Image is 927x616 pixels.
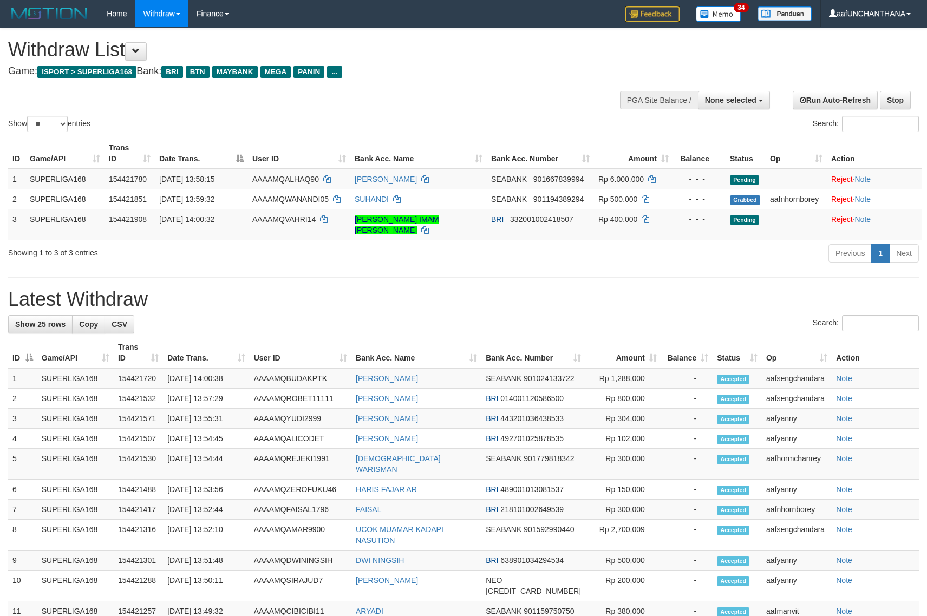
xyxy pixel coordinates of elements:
[356,414,418,423] a: [PERSON_NAME]
[500,434,564,443] span: Copy 492701025878535 to clipboard
[163,551,249,571] td: [DATE] 13:51:48
[8,169,25,189] td: 1
[585,520,661,551] td: Rp 2,700,009
[37,449,114,480] td: SUPERLIGA168
[114,571,163,601] td: 154421288
[500,414,564,423] span: Copy 443201036438533 to clipboard
[661,409,713,429] td: -
[491,175,527,184] span: SEABANK
[37,551,114,571] td: SUPERLIGA168
[163,571,249,601] td: [DATE] 13:50:11
[842,315,919,331] input: Search:
[486,394,498,403] span: BRI
[486,434,498,443] span: BRI
[673,138,726,169] th: Balance
[252,175,319,184] span: AAAAMQALHAQ90
[661,480,713,500] td: -
[762,551,832,571] td: aafyanny
[533,175,584,184] span: Copy 901667839994 to clipboard
[356,576,418,585] a: [PERSON_NAME]
[793,91,878,109] a: Run Auto-Refresh
[486,485,498,494] span: BRI
[661,389,713,409] td: -
[762,409,832,429] td: aafyanny
[356,505,381,514] a: FAISAL
[730,195,760,205] span: Grabbed
[356,556,404,565] a: DWI NINGSIH
[155,138,248,169] th: Date Trans.: activate to sort column descending
[114,551,163,571] td: 154421301
[8,409,37,429] td: 3
[836,394,852,403] a: Note
[661,429,713,449] td: -
[114,520,163,551] td: 154421316
[487,138,594,169] th: Bank Acc. Number: activate to sort column ascending
[717,526,749,535] span: Accepted
[713,337,762,368] th: Status: activate to sort column ascending
[661,449,713,480] td: -
[8,189,25,209] td: 2
[25,169,105,189] td: SUPERLIGA168
[356,485,417,494] a: HARIS FAJAR AR
[486,576,502,585] span: NEO
[836,525,852,534] a: Note
[585,449,661,480] td: Rp 300,000
[762,389,832,409] td: aafsengchandara
[163,368,249,389] td: [DATE] 14:00:38
[37,337,114,368] th: Game/API: activate to sort column ascending
[585,409,661,429] td: Rp 304,000
[762,449,832,480] td: aafhormchanrey
[250,480,351,500] td: AAAAMQZEROFUKU46
[836,556,852,565] a: Note
[855,195,871,204] a: Note
[585,551,661,571] td: Rp 500,000
[486,525,521,534] span: SEABANK
[661,337,713,368] th: Balance: activate to sort column ascending
[836,374,852,383] a: Note
[620,91,698,109] div: PGA Site Balance /
[486,505,498,514] span: BRI
[585,429,661,449] td: Rp 102,000
[661,500,713,520] td: -
[8,571,37,601] td: 10
[355,175,417,184] a: [PERSON_NAME]
[677,194,721,205] div: - - -
[109,215,147,224] span: 154421908
[486,556,498,565] span: BRI
[109,195,147,204] span: 154421851
[585,480,661,500] td: Rp 150,000
[762,571,832,601] td: aafyanny
[105,138,155,169] th: Trans ID: activate to sort column ascending
[594,138,673,169] th: Amount: activate to sort column ascending
[598,175,644,184] span: Rp 6.000.000
[27,116,68,132] select: Showentries
[836,505,852,514] a: Note
[585,500,661,520] td: Rp 300,000
[524,607,574,615] span: Copy 901159750750 to clipboard
[250,571,351,601] td: AAAAMQSIRAJUD7
[828,244,872,263] a: Previous
[356,394,418,403] a: [PERSON_NAME]
[762,429,832,449] td: aafyanny
[486,587,581,595] span: Copy 5859459293703475 to clipboard
[481,337,585,368] th: Bank Acc. Number: activate to sort column ascending
[661,520,713,551] td: -
[717,415,749,424] span: Accepted
[72,315,105,333] a: Copy
[37,520,114,551] td: SUPERLIGA168
[855,175,871,184] a: Note
[510,215,573,224] span: Copy 332001002418507 to clipboard
[836,607,852,615] a: Note
[114,368,163,389] td: 154421720
[836,485,852,494] a: Note
[500,556,564,565] span: Copy 638901034294534 to clipboard
[250,368,351,389] td: AAAAMQBUDAKPTK
[831,215,853,224] a: Reject
[186,66,210,78] span: BTN
[762,368,832,389] td: aafsengchandara
[114,429,163,449] td: 154421507
[813,116,919,132] label: Search:
[766,138,827,169] th: Op: activate to sort column ascending
[37,571,114,601] td: SUPERLIGA168
[524,454,574,463] span: Copy 901779818342 to clipboard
